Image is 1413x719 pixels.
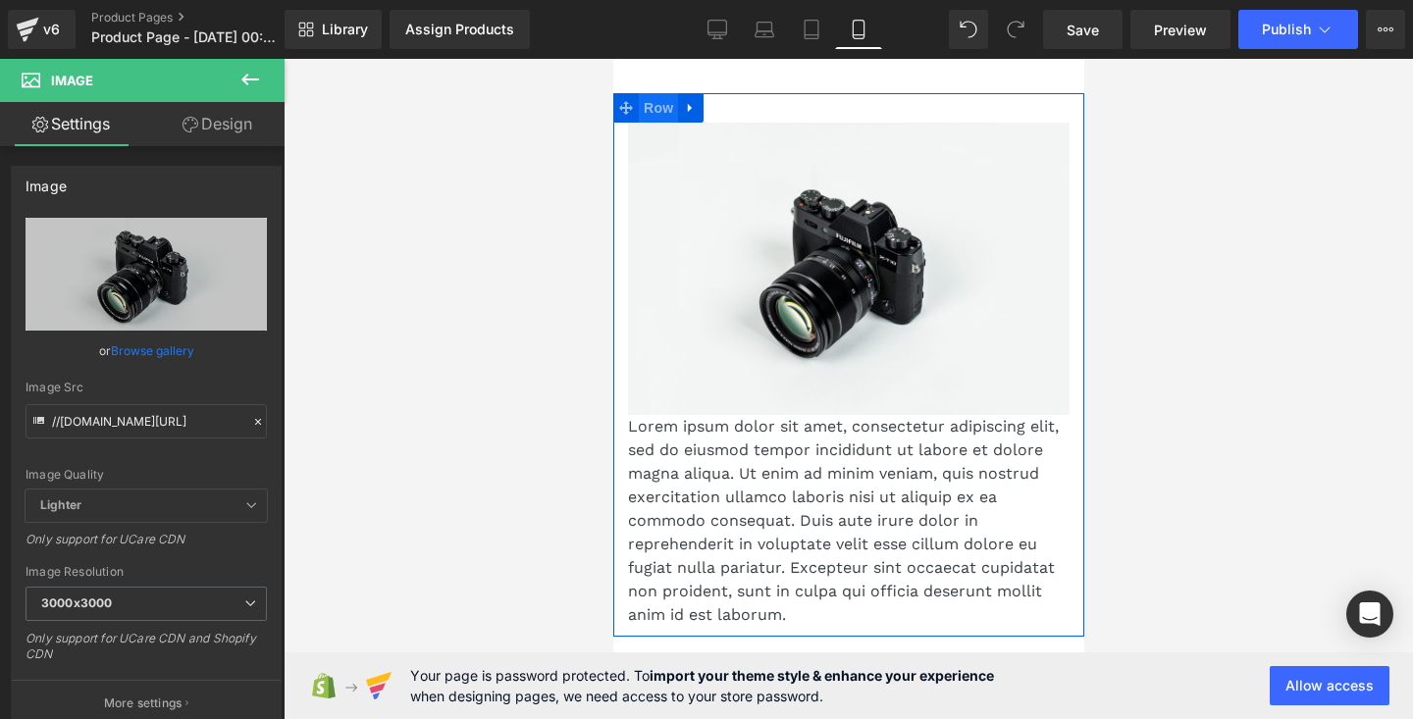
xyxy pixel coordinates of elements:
div: Only support for UCare CDN [26,532,267,560]
span: Product Page - [DATE] 00:15:49 [91,29,280,45]
a: v6 [8,10,76,49]
input: Link [26,404,267,438]
b: Lighter [40,497,81,512]
span: Your page is password protected. To when designing pages, we need access to your store password. [410,665,994,706]
button: Allow access [1270,666,1389,705]
div: Image Src [26,381,267,394]
a: Preview [1130,10,1230,49]
strong: import your theme style & enhance your experience [650,667,994,684]
a: Expand / Collapse [65,34,90,64]
button: Publish [1238,10,1358,49]
a: Browse gallery [111,334,194,368]
div: Image [26,167,67,194]
span: Save [1067,20,1099,40]
a: Product Pages [91,10,317,26]
div: Assign Products [405,22,514,37]
a: Design [146,102,288,146]
div: Image Resolution [26,565,267,579]
span: Preview [1154,20,1207,40]
a: Mobile [835,10,882,49]
p: Lorem ipsum dolor sit amet, consectetur adipiscing elit, sed do eiusmod tempor incididunt ut labo... [15,356,456,568]
a: Desktop [694,10,741,49]
div: Image Quality [26,468,267,482]
div: v6 [39,17,64,42]
a: Tablet [788,10,835,49]
button: More [1366,10,1405,49]
button: Redo [996,10,1035,49]
span: Publish [1262,22,1311,37]
p: More settings [104,694,183,712]
b: 3000x3000 [41,595,112,610]
a: Laptop [741,10,788,49]
a: New Library [285,10,382,49]
div: Only support for UCare CDN and Shopify CDN [26,631,267,675]
div: or [26,340,267,361]
button: Undo [949,10,988,49]
div: Open Intercom Messenger [1346,591,1393,638]
span: Image [51,73,93,88]
span: Library [322,21,368,38]
span: Row [26,34,65,64]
